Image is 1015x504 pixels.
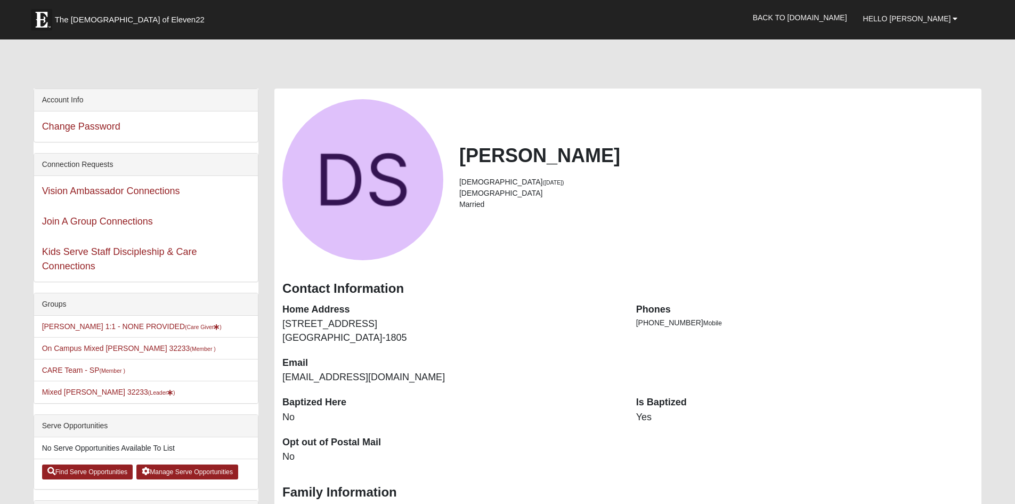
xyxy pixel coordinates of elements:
li: No Serve Opportunities Available To List [34,437,258,459]
dt: Home Address [282,303,620,317]
a: [PERSON_NAME] 1:1 - NONE PROVIDED(Care Giver) [42,322,222,331]
div: Account Info [34,89,258,111]
span: Mobile [703,319,722,327]
li: [DEMOGRAPHIC_DATA] [459,188,973,199]
dd: [STREET_ADDRESS] [GEOGRAPHIC_DATA]-1805 [282,317,620,345]
dt: Is Baptized [636,396,974,410]
small: ([DATE]) [543,179,564,186]
a: The [DEMOGRAPHIC_DATA] of Eleven22 [26,4,239,30]
dt: Email [282,356,620,370]
a: On Campus Mixed [PERSON_NAME] 32233(Member ) [42,344,216,353]
h3: Family Information [282,485,973,500]
dd: No [282,411,620,425]
li: [PHONE_NUMBER] [636,317,974,329]
dd: No [282,450,620,464]
a: Vision Ambassador Connections [42,186,180,196]
div: Groups [34,293,258,316]
h2: [PERSON_NAME] [459,144,973,167]
div: Connection Requests [34,154,258,176]
a: Mixed [PERSON_NAME] 32233(Leader) [42,388,175,396]
a: Back to [DOMAIN_NAME] [745,4,855,31]
a: Join A Group Connections [42,216,153,227]
span: Hello [PERSON_NAME] [863,14,951,23]
dt: Phones [636,303,974,317]
dt: Opt out of Postal Mail [282,436,620,450]
small: (Member ) [100,367,125,374]
small: (Leader ) [148,389,175,396]
div: Serve Opportunities [34,415,258,437]
a: Change Password [42,121,120,132]
dd: [EMAIL_ADDRESS][DOMAIN_NAME] [282,371,620,385]
a: Find Serve Opportunities [42,465,133,479]
a: Manage Serve Opportunities [136,465,238,479]
img: Eleven22 logo [31,9,52,30]
h3: Contact Information [282,281,973,297]
small: (Care Giver ) [185,324,222,330]
dt: Baptized Here [282,396,620,410]
a: Kids Serve Staff Discipleship & Care Connections [42,246,197,271]
li: Married [459,199,973,210]
small: (Member ) [190,346,215,352]
li: [DEMOGRAPHIC_DATA] [459,177,973,188]
a: View Fullsize Photo [282,99,443,260]
span: The [DEMOGRAPHIC_DATA] of Eleven22 [55,14,205,25]
dd: Yes [636,411,974,425]
a: Hello [PERSON_NAME] [855,5,966,32]
a: CARE Team - SP(Member ) [42,366,125,374]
